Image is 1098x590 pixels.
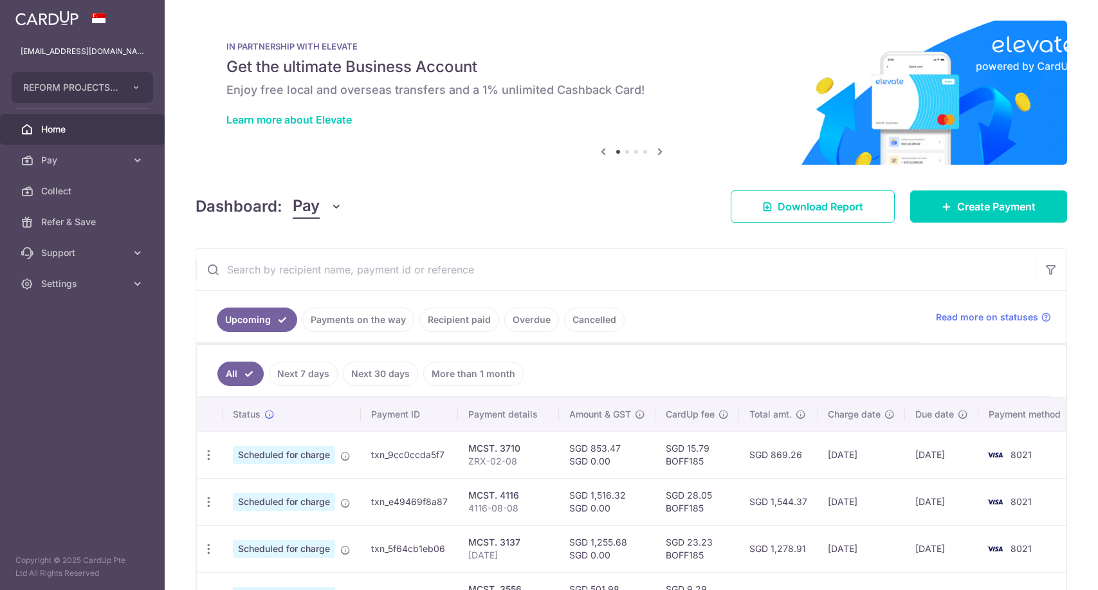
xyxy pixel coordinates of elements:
[655,525,739,572] td: SGD 23.23 BOFF185
[559,478,655,525] td: SGD 1,516.32 SGD 0.00
[559,431,655,478] td: SGD 853.47 SGD 0.00
[905,431,978,478] td: [DATE]
[818,431,905,478] td: [DATE]
[41,185,126,198] span: Collect
[982,494,1008,510] img: Bank Card
[828,408,881,421] span: Charge date
[905,525,978,572] td: [DATE]
[226,57,1036,77] h5: Get the ultimate Business Account
[739,431,818,478] td: SGD 869.26
[1011,496,1032,507] span: 8021
[655,431,739,478] td: SGD 15.79 BOFF185
[343,362,418,386] a: Next 30 days
[1011,449,1032,460] span: 8021
[361,398,458,431] th: Payment ID
[731,190,895,223] a: Download Report
[41,216,126,228] span: Refer & Save
[361,431,458,478] td: txn_9cc0ccda5f7
[982,541,1008,557] img: Bank Card
[41,277,126,290] span: Settings
[217,362,264,386] a: All
[226,41,1036,51] p: IN PARTNERSHIP WITH ELEVATE
[361,525,458,572] td: txn_5f64cb1eb06
[21,45,144,58] p: [EMAIL_ADDRESS][DOMAIN_NAME]
[559,525,655,572] td: SGD 1,255.68 SGD 0.00
[419,308,499,332] a: Recipient paid
[936,311,1051,324] a: Read more on statuses
[915,408,954,421] span: Due date
[196,195,282,218] h4: Dashboard:
[1011,543,1032,554] span: 8021
[15,10,78,26] img: CardUp
[217,308,297,332] a: Upcoming
[468,442,549,455] div: MCST. 3710
[233,540,335,558] span: Scheduled for charge
[569,408,631,421] span: Amount & GST
[957,199,1036,214] span: Create Payment
[233,446,335,464] span: Scheduled for charge
[269,362,338,386] a: Next 7 days
[302,308,414,332] a: Payments on the way
[196,21,1067,165] img: Renovation banner
[978,398,1076,431] th: Payment method
[818,525,905,572] td: [DATE]
[504,308,559,332] a: Overdue
[468,455,549,468] p: ZRX-02-08
[293,194,320,219] span: Pay
[23,81,118,94] span: REFORM PROJECTS PTE. LTD.
[910,190,1067,223] a: Create Payment
[982,447,1008,463] img: Bank Card
[196,249,1036,290] input: Search by recipient name, payment id or reference
[749,408,792,421] span: Total amt.
[778,199,863,214] span: Download Report
[12,72,153,103] button: REFORM PROJECTS PTE. LTD.
[739,478,818,525] td: SGD 1,544.37
[655,478,739,525] td: SGD 28.05 BOFF185
[905,478,978,525] td: [DATE]
[293,194,342,219] button: Pay
[41,123,126,136] span: Home
[818,478,905,525] td: [DATE]
[468,536,549,549] div: MCST. 3137
[226,113,352,126] a: Learn more about Elevate
[423,362,524,386] a: More than 1 month
[41,246,126,259] span: Support
[458,398,559,431] th: Payment details
[468,549,549,562] p: [DATE]
[226,82,1036,98] h6: Enjoy free local and overseas transfers and a 1% unlimited Cashback Card!
[233,493,335,511] span: Scheduled for charge
[468,502,549,515] p: 4116-08-08
[1016,551,1085,584] iframe: Opens a widget where you can find more information
[666,408,715,421] span: CardUp fee
[739,525,818,572] td: SGD 1,278.91
[361,478,458,525] td: txn_e49469f8a87
[564,308,625,332] a: Cancelled
[233,408,261,421] span: Status
[468,489,549,502] div: MCST. 4116
[936,311,1038,324] span: Read more on statuses
[41,154,126,167] span: Pay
